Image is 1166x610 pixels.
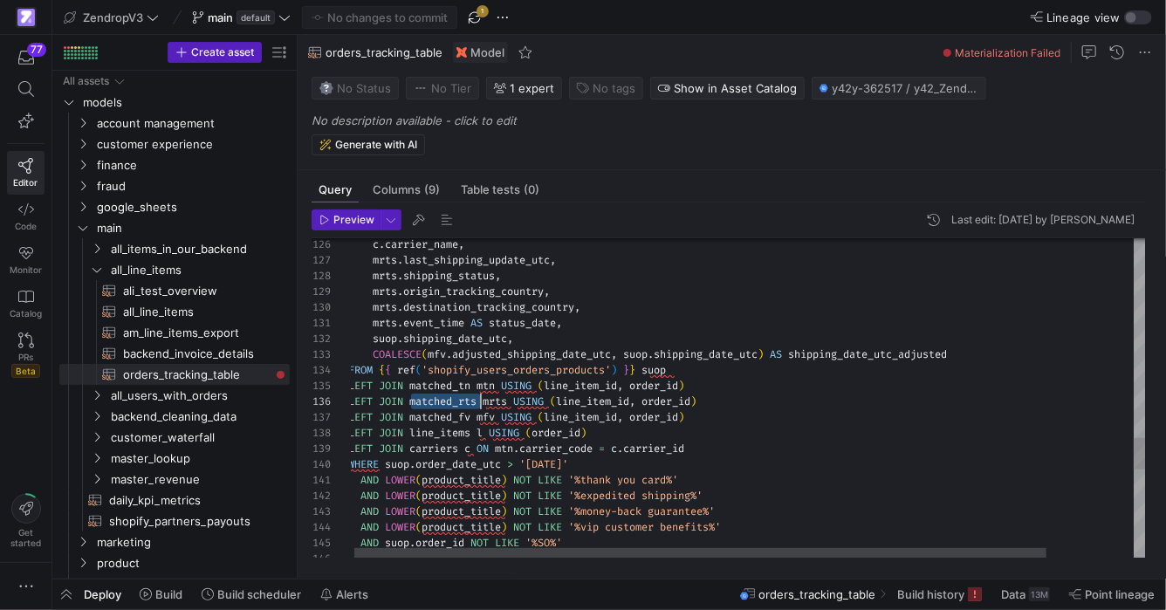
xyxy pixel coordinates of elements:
a: Catalog [7,282,45,326]
span: shopify_partners_payouts​​​​​​​​​​ [109,511,270,531]
a: daily_kpi_metrics​​​​​​​​​​ [59,490,290,511]
span: customer_waterfall [111,428,287,448]
div: 127 [312,252,331,268]
span: product_title [422,504,501,518]
div: 132 [312,331,331,346]
div: 145 [312,535,331,551]
div: Press SPACE to select this row. [59,364,290,385]
span: orders_tracking_table [759,587,876,601]
span: product_title [422,489,501,503]
span: LOWER [385,489,415,503]
p: No description available - click to edit [312,113,1159,127]
div: 139 [312,441,331,456]
span: suop [641,363,666,377]
span: ) [611,363,617,377]
div: 138 [312,425,331,441]
span: mfv [428,347,446,361]
span: , [507,332,513,346]
span: } [623,363,629,377]
span: ) [690,394,696,408]
button: maindefault [188,6,295,29]
span: USING [501,410,532,424]
div: Press SPACE to select this row. [59,385,290,406]
span: , [611,347,617,361]
span: all_users_with_orders [111,386,287,406]
span: order_id [629,379,678,393]
div: 135 [312,378,331,394]
a: Editor [7,151,45,195]
span: Columns [373,184,440,195]
span: LIKE [538,473,562,487]
span: USING [501,379,532,393]
div: Press SPACE to select this row. [59,301,290,322]
span: } [629,363,635,377]
span: . [409,457,415,471]
span: google_sheets [97,197,287,217]
div: 146 [312,551,331,566]
span: Deploy [84,587,121,601]
img: undefined [456,47,467,58]
span: Beta [11,364,40,378]
div: 136 [312,394,331,409]
span: LEFT [348,394,373,408]
span: LIKE [538,504,562,518]
img: No status [319,81,333,95]
button: Build [132,579,190,609]
span: . [379,237,385,251]
span: mrts [373,253,397,267]
span: AND [360,520,379,534]
span: c [373,237,379,251]
button: Getstarted [7,487,45,555]
span: Build history [897,587,964,601]
span: ( [422,347,428,361]
span: PRs [18,352,33,362]
span: Build [155,587,182,601]
span: mrts [373,269,397,283]
span: LOWER [385,504,415,518]
span: finance [97,155,287,175]
span: ) [758,347,764,361]
img: No tier [414,81,428,95]
div: Press SPACE to select this row. [59,511,290,531]
span: ( [415,520,422,534]
span: product [97,553,287,573]
a: ali_test_overview​​​​​​​​​​ [59,280,290,301]
span: mrts [373,284,397,298]
span: No Status [319,81,391,95]
img: https://storage.googleapis.com/y42-prod-data-exchange/images/qZXOSqkTtPuVcXVzF40oUlM07HVTwZXfPK0U... [17,9,35,26]
span: COALESCE [373,347,422,361]
span: Show in Asset Catalog [674,81,797,95]
span: y42y-362517 / y42_ZendropV3_main / orders_tracking_table [832,81,978,95]
span: last_shipping_update_utc [403,253,550,267]
span: status_date [489,316,556,330]
span: sales [97,574,287,594]
span: carriers [409,442,458,456]
span: ) [678,379,684,393]
span: customer experience [97,134,287,154]
a: Monitor [7,238,45,282]
span: '[DATE]' [519,457,568,471]
span: suop [385,457,409,471]
div: Last edit: [DATE] by [PERSON_NAME] [951,214,1135,226]
button: Preview [312,209,381,230]
span: AND [360,473,379,487]
span: matched_tn [409,379,470,393]
button: No statusNo Status [312,77,399,99]
span: mfv [477,410,495,424]
span: product_title [422,473,501,487]
span: orders_tracking_table​​​​​​​​​​ [123,365,270,385]
span: backend_cleaning_data [111,407,287,427]
span: . [397,284,403,298]
span: Monitor [10,264,42,275]
span: ( [415,504,422,518]
span: am_line_items_export​​​​​​​​​​ [123,323,270,343]
span: shipping_status [403,269,495,283]
span: Get started [10,527,41,548]
span: ZendropV3 [83,10,143,24]
span: ) [678,410,684,424]
div: Press SPACE to select this row. [59,406,290,427]
span: order_id [641,394,690,408]
span: 'shopify_users_orders_products' [422,363,611,377]
span: shipping_date_utc [654,347,758,361]
span: . [397,332,403,346]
